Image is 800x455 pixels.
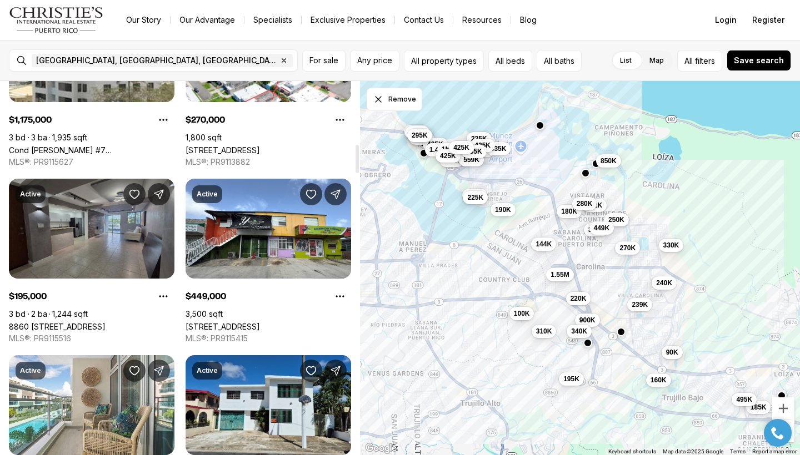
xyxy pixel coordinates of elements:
[551,270,569,279] span: 1.55M
[509,307,534,320] button: 100K
[412,130,428,139] span: 295K
[466,146,482,155] span: 355K
[20,366,41,375] p: Active
[677,50,722,72] button: Allfilters
[20,190,41,199] p: Active
[491,144,507,153] span: 535K
[152,285,174,307] button: Property options
[577,199,593,208] span: 280K
[474,140,491,149] span: 425K
[463,191,488,204] button: 225K
[659,239,684,252] button: 330K
[148,360,170,382] button: Share Property
[357,56,392,65] span: Any price
[627,297,652,311] button: 239K
[123,360,146,382] button: Save Property: Cond. Solemare MARGINAL #522
[531,237,556,250] button: 144K
[148,183,170,205] button: Share Property
[9,145,174,155] a: Cond Esmeralda #7 CALLE AMAPOLA #602, CAROLINA PR, 00979
[488,50,532,72] button: All beds
[423,137,448,150] button: 435K
[429,145,444,154] span: 1.4M
[656,278,672,287] span: 240K
[734,56,784,65] span: Save search
[563,375,579,383] span: 195K
[440,151,456,160] span: 425K
[567,324,592,337] button: 340K
[462,189,487,202] button: 350K
[601,156,617,165] span: 850K
[425,143,449,156] button: 1.4M
[708,9,743,31] button: Login
[152,109,174,131] button: Property options
[666,348,678,357] span: 90K
[444,155,460,164] span: 528K
[561,206,577,215] span: 180K
[752,16,784,24] span: Register
[186,145,260,155] a: Calle 26 S7, CAROLINA PR, 00983
[752,448,797,454] a: Report a map error
[413,133,429,142] span: 420K
[727,50,791,71] button: Save search
[619,244,636,252] span: 270K
[571,294,587,302] span: 220K
[309,56,338,65] span: For sale
[663,448,723,454] span: Map data ©2025 Google
[123,183,146,205] button: Save Property: 8860 PASEO DEL REY #H-102
[329,285,351,307] button: Property options
[324,360,347,382] button: Share Property
[772,397,794,419] button: Zoom in
[596,154,621,168] button: 850K
[302,50,346,72] button: For sale
[732,392,757,406] button: 495K
[405,125,430,139] button: 480K
[588,225,604,234] span: 399K
[467,193,483,202] span: 225K
[186,322,260,331] a: A13 GALICIA AVE., CASTELLANA GARDENS DEV., CAROLINA PR, 00983
[579,315,596,324] span: 900K
[171,12,244,28] a: Our Advantage
[615,241,640,255] button: 270K
[751,403,767,412] span: 185K
[437,142,456,155] button: 1M
[117,12,170,28] a: Our Story
[300,360,322,382] button: Save Property: 115-A17 CALLE 73
[459,153,484,166] button: 559K
[557,204,582,218] button: 180K
[407,128,432,141] button: 295K
[9,322,106,331] a: 8860 PASEO DEL REY #H-102, CAROLINA PR, 00987
[736,395,752,403] span: 495K
[608,215,624,224] span: 250K
[453,12,511,28] a: Resources
[409,128,426,136] span: 480K
[514,309,530,318] span: 100K
[746,401,771,414] button: 185K
[427,139,443,148] span: 435K
[663,241,679,250] span: 330K
[395,12,453,28] button: Contact Us
[9,7,104,33] img: logo
[589,221,614,235] button: 449K
[652,276,677,289] button: 240K
[404,125,429,138] button: 850K
[566,291,591,305] button: 220K
[486,142,511,155] button: 535K
[536,239,552,248] span: 144K
[197,190,218,199] p: Active
[367,88,422,111] button: Dismiss drawing
[491,203,516,216] button: 190K
[604,213,629,226] button: 250K
[536,327,552,336] span: 310K
[329,109,351,131] button: Property options
[495,205,511,214] span: 190K
[350,50,399,72] button: Any price
[532,325,557,338] button: 310K
[632,300,648,309] span: 239K
[587,200,603,209] span: 212K
[582,198,607,211] button: 212K
[453,143,469,152] span: 425K
[462,144,487,158] button: 355K
[439,153,464,166] button: 528K
[684,55,693,67] span: All
[641,50,673,70] label: Map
